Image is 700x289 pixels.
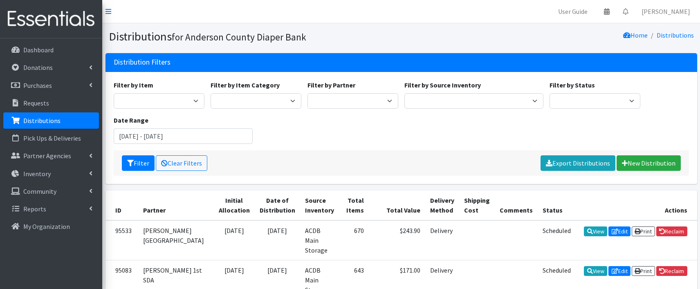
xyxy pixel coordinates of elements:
th: Total Value [369,190,425,220]
button: Filter [122,155,155,171]
p: Reports [23,205,46,213]
p: Partner Agencies [23,152,71,160]
h1: Distributions [109,29,398,44]
a: Distributions [3,112,99,129]
a: View [584,266,607,276]
p: My Organization [23,222,70,231]
td: 670 [339,220,369,260]
a: New Distribution [617,155,681,171]
label: Filter by Source Inventory [404,80,481,90]
a: Requests [3,95,99,111]
td: ACDB Main Storage [300,220,339,260]
a: [PERSON_NAME] [635,3,697,20]
a: View [584,226,607,236]
p: Distributions [23,116,61,125]
a: Edit [608,226,630,236]
a: Inventory [3,166,99,182]
th: Actions [576,190,697,220]
label: Filter by Status [550,80,595,90]
a: Edit [608,266,630,276]
th: Date of Distribution [255,190,300,220]
p: Pick Ups & Deliveries [23,134,81,142]
p: Purchases [23,81,52,90]
th: Shipping Cost [459,190,495,220]
th: Initial Allocation [214,190,255,220]
a: Reports [3,201,99,217]
a: Community [3,183,99,199]
th: Delivery Method [425,190,459,220]
a: Donations [3,59,99,76]
td: [PERSON_NAME][GEOGRAPHIC_DATA] [138,220,214,260]
a: Purchases [3,77,99,94]
label: Date Range [114,115,148,125]
th: Status [538,190,576,220]
label: Filter by Partner [307,80,355,90]
label: Filter by Item [114,80,153,90]
a: Print [632,266,655,276]
a: Home [623,31,648,39]
td: [DATE] [214,220,255,260]
td: Delivery [425,220,459,260]
p: Inventory [23,170,51,178]
small: for Anderson County Diaper Bank [172,31,306,43]
img: HumanEssentials [3,5,99,33]
p: Dashboard [23,46,54,54]
td: [DATE] [255,220,300,260]
a: Partner Agencies [3,148,99,164]
a: My Organization [3,218,99,235]
td: Scheduled [538,220,576,260]
p: Donations [23,63,53,72]
a: Print [632,226,655,236]
p: Requests [23,99,49,107]
th: ID [105,190,138,220]
input: January 1, 2011 - December 31, 2011 [114,128,253,144]
th: Source Inventory [300,190,339,220]
a: Distributions [657,31,694,39]
th: Comments [495,190,538,220]
td: 95533 [105,220,138,260]
p: Community [23,187,56,195]
td: $243.90 [369,220,425,260]
th: Total Items [339,190,369,220]
a: Pick Ups & Deliveries [3,130,99,146]
a: Reclaim [656,226,687,236]
label: Filter by Item Category [211,80,280,90]
a: Dashboard [3,42,99,58]
a: Export Distributions [541,155,615,171]
th: Partner [138,190,214,220]
a: User Guide [552,3,594,20]
h3: Distribution Filters [114,58,171,67]
a: Clear Filters [156,155,207,171]
a: Reclaim [656,266,687,276]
